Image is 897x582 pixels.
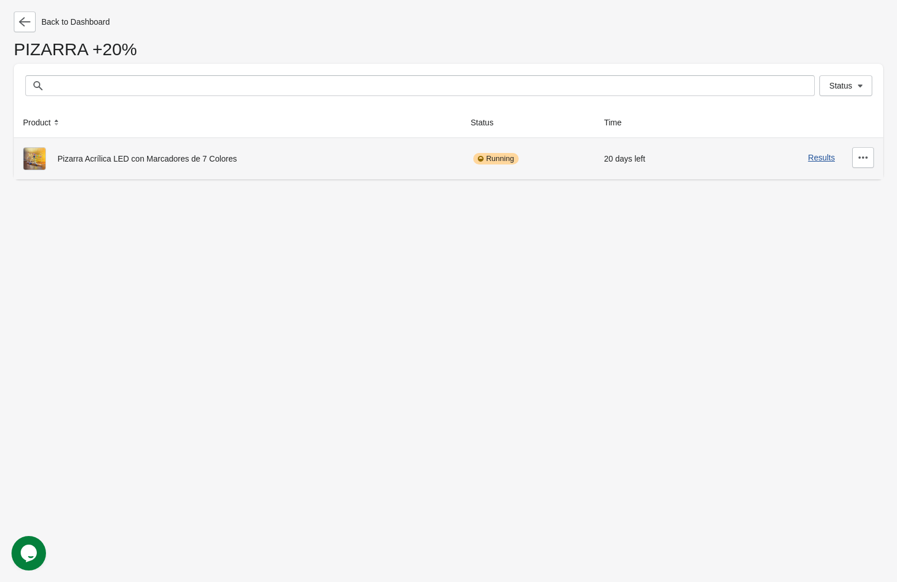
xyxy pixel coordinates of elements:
[11,536,48,570] iframe: chat widget
[604,147,700,170] div: 20 days left
[466,112,509,133] button: Status
[23,147,452,170] div: Pizarra Acrílica LED con Marcadores de 7 Colores
[14,44,883,64] h1: PIZARRA +20%
[18,112,67,133] button: Product
[819,75,872,96] button: Status
[14,12,883,32] div: Back to Dashboard
[829,81,852,90] span: Status
[473,153,518,164] div: Running
[599,112,638,133] button: Time
[808,153,835,162] button: Results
